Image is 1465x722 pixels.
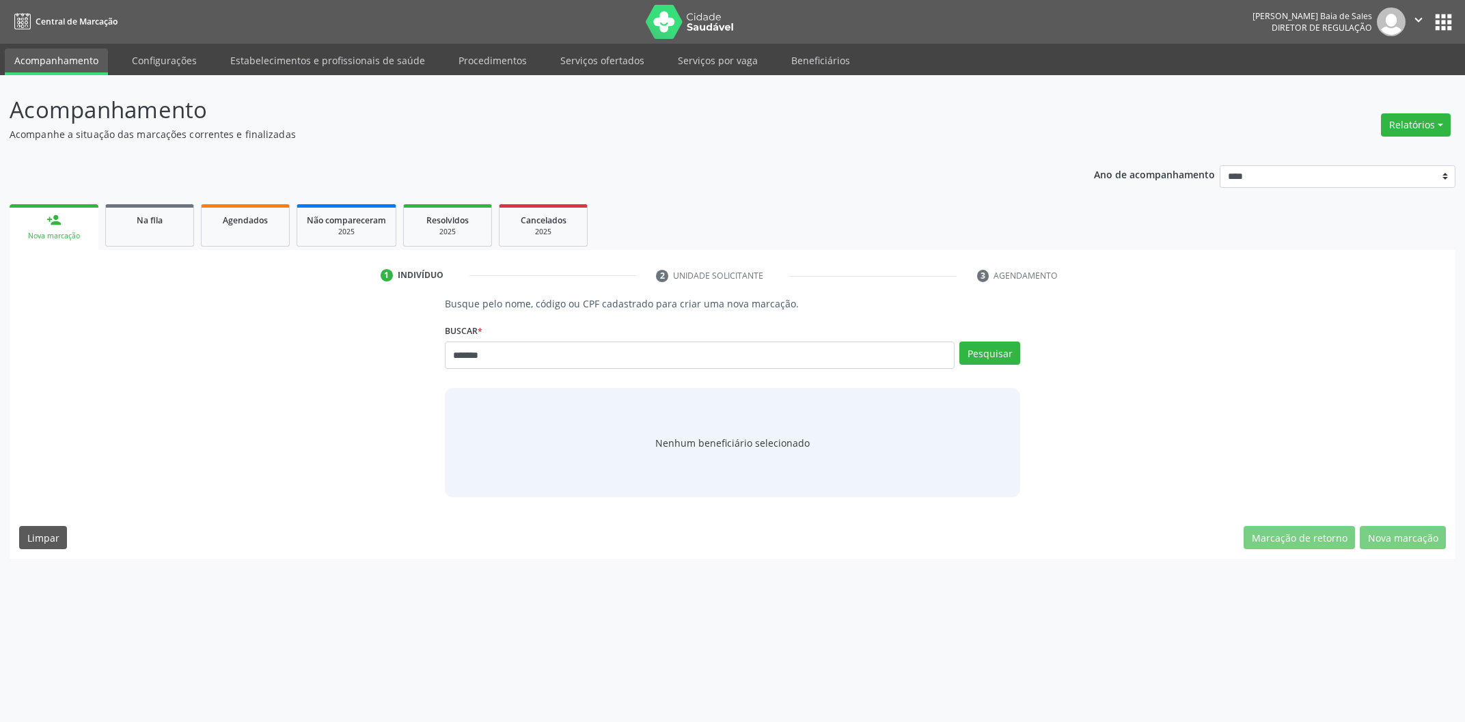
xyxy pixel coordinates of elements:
div: 1 [381,269,393,281]
div: 2025 [307,227,386,237]
a: Serviços ofertados [551,48,654,72]
button: apps [1432,10,1455,34]
span: Na fila [137,214,163,226]
a: Procedimentos [449,48,536,72]
a: Configurações [122,48,206,72]
button: Relatórios [1381,113,1451,137]
a: Serviços por vaga [668,48,767,72]
p: Acompanhe a situação das marcações correntes e finalizadas [10,127,1022,141]
i:  [1411,12,1426,27]
span: Diretor de regulação [1272,22,1372,33]
span: Não compareceram [307,214,386,226]
label: Buscar [445,320,482,342]
img: img [1377,8,1406,36]
span: Cancelados [521,214,566,226]
p: Ano de acompanhamento [1094,165,1215,182]
button: Pesquisar [959,342,1020,365]
a: Acompanhamento [5,48,108,75]
div: Nova marcação [19,231,89,241]
span: Resolvidos [426,214,469,226]
div: 2025 [509,227,577,237]
button: Marcação de retorno [1244,526,1355,549]
a: Central de Marcação [10,10,118,33]
span: Agendados [223,214,268,226]
button: Limpar [19,526,67,549]
p: Busque pelo nome, código ou CPF cadastrado para criar uma nova marcação. [445,296,1020,311]
div: [PERSON_NAME] Baia de Sales [1252,10,1372,22]
button: Nova marcação [1360,526,1446,549]
p: Acompanhamento [10,93,1022,127]
span: Central de Marcação [36,16,118,27]
a: Beneficiários [782,48,860,72]
a: Estabelecimentos e profissionais de saúde [221,48,435,72]
div: person_add [46,212,61,227]
div: Indivíduo [398,269,443,281]
span: Nenhum beneficiário selecionado [655,436,810,450]
div: 2025 [413,227,482,237]
button:  [1406,8,1432,36]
